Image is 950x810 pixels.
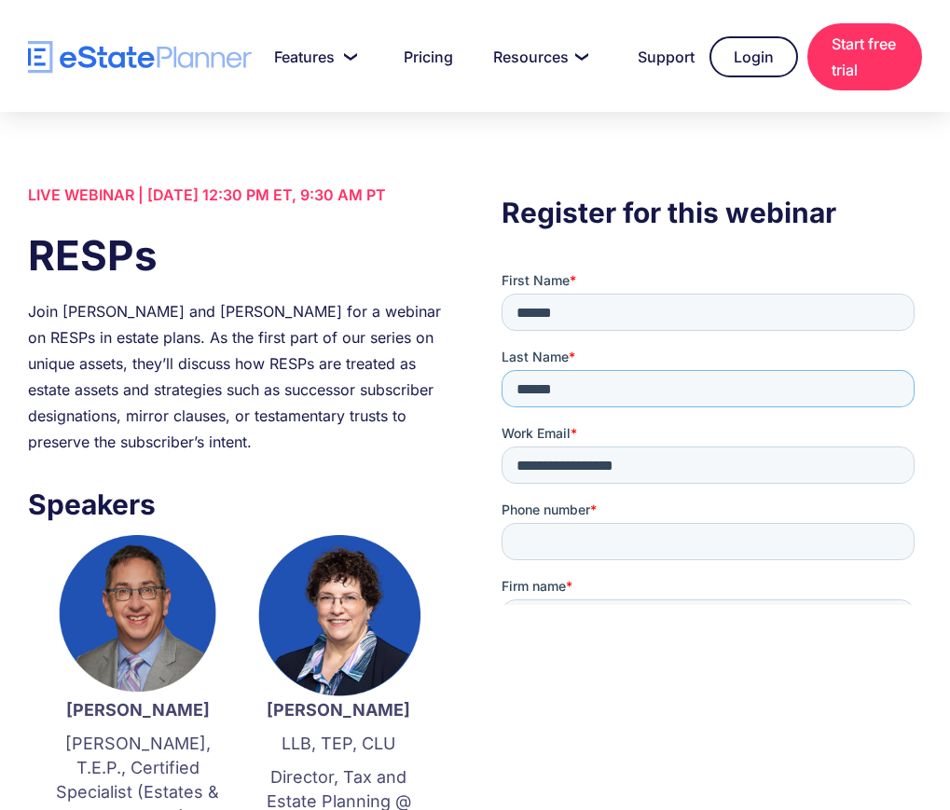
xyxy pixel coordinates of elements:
a: Support [615,38,700,76]
a: Resources [471,38,606,76]
a: Login [709,36,798,77]
h3: Register for this webinar [502,191,922,234]
strong: [PERSON_NAME] [66,700,210,720]
h1: RESPs [28,227,448,284]
strong: [PERSON_NAME] [267,700,410,720]
a: Pricing [381,38,461,76]
p: LLB, TEP, CLU [256,732,420,756]
div: Join [PERSON_NAME] and [PERSON_NAME] for a webinar on RESPs in estate plans. As the first part of... [28,298,448,455]
a: Features [252,38,372,76]
a: home [28,41,252,74]
a: Start free trial [807,23,922,90]
div: LIVE WEBINAR | [DATE] 12:30 PM ET, 9:30 AM PT [28,182,448,208]
iframe: Form 0 [502,271,922,605]
h3: Speakers [28,483,448,526]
